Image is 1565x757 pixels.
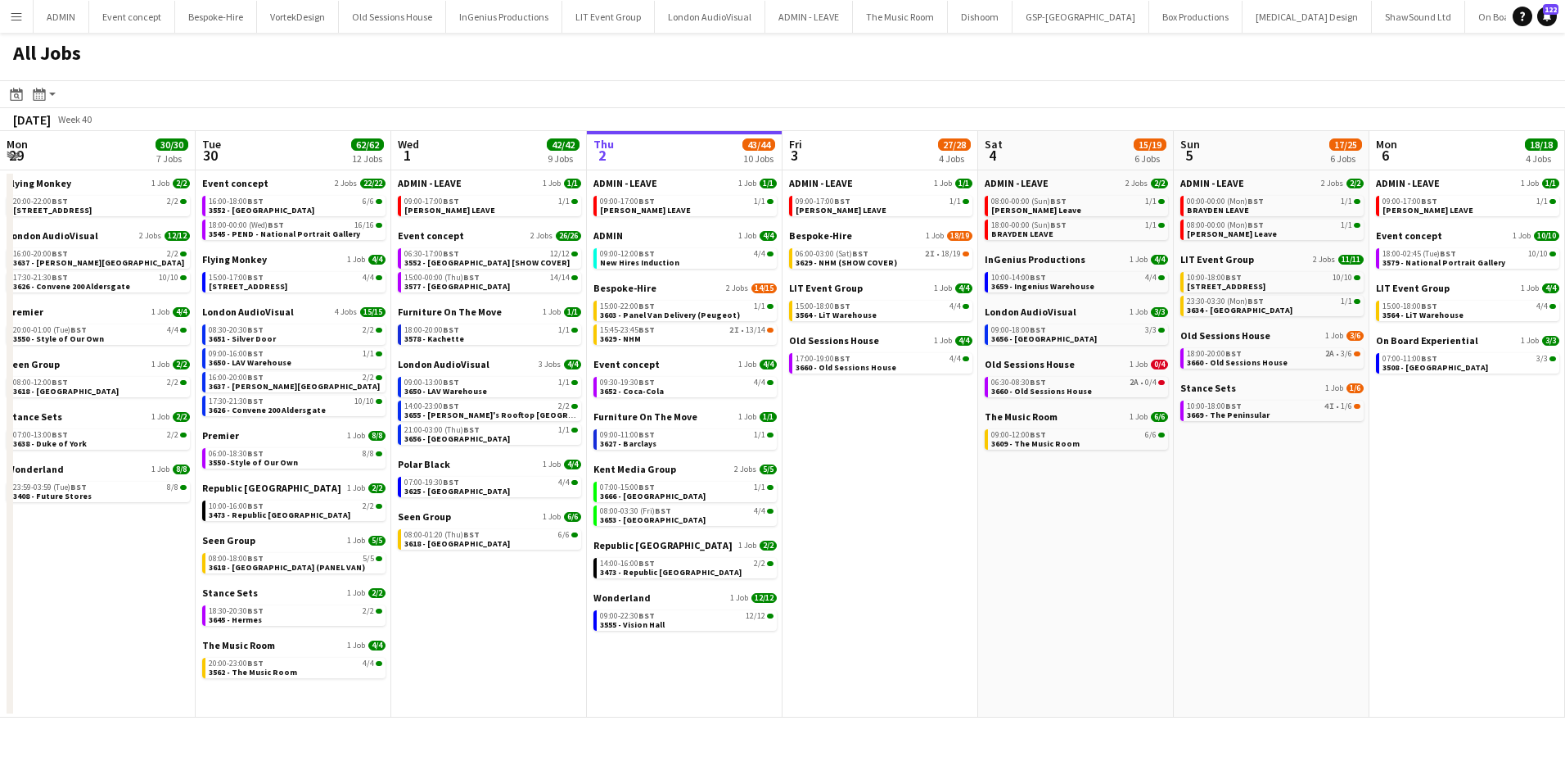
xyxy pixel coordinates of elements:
span: 3579 - National Portrait Gallery [1382,257,1505,268]
a: Old Sessions House1 Job4/4 [789,334,972,347]
a: 18:00-20:00BST1/13578 - Kachette [404,324,578,343]
span: 08:30-20:30 [209,326,264,334]
span: 1/1 [1145,221,1157,229]
a: 122 [1537,7,1557,26]
span: BST [1421,301,1437,311]
span: ADMIN - LEAVE [1376,177,1440,189]
div: Premier1 Job4/420:00-01:00 (Tue)BST4/43550 - Style of Our Own [7,306,190,358]
a: London AudioVisual2 Jobs12/12 [7,229,190,242]
span: 15:00-18:00 [796,302,850,311]
span: 08:00-00:00 (Mon) [1187,221,1264,229]
span: 15:00-18:00 [1382,302,1437,311]
span: On Board Experiential [1376,334,1478,347]
span: Premier [7,306,43,318]
span: 10:00-14:00 [991,274,1046,282]
span: 10/10 [159,274,178,282]
span: 4 Jobs [335,307,357,317]
span: BST [852,248,868,259]
button: LIT Event Group [562,1,655,33]
span: 1/1 [1542,179,1559,188]
span: 1 Job [151,179,169,188]
span: 1 Job [934,179,952,188]
span: 1/1 [1145,197,1157,206]
a: LIT Event Group2 Jobs11/11 [1180,253,1364,265]
span: 2 Jobs [1125,179,1148,188]
span: 2 Jobs [335,179,357,188]
span: 1 Job [151,307,169,317]
span: 2I [729,326,739,334]
a: London AudioVisual1 Job3/3 [985,306,1168,318]
a: 20:00-22:00BST2/2[STREET_ADDRESS] [13,196,187,215]
span: 22/22 [360,179,386,188]
span: 3/3 [1151,307,1168,317]
span: Old Sessions House [1180,329,1270,342]
span: ANDY LEAVE [404,205,495,215]
button: ADMIN [34,1,89,33]
div: Event concept1 Job10/1018:00-02:45 (Tue)BST10/103579 - National Portrait Gallery [1376,229,1559,282]
a: ADMIN - LEAVE1 Job1/1 [1376,177,1559,189]
a: ADMIN - LEAVE1 Job1/1 [398,177,581,189]
div: Old Sessions House1 Job3/618:00-20:00BST2A•3/63660 - Old Sessions House [1180,329,1364,382]
span: 2 Jobs [726,283,748,293]
span: ADMIN [593,229,623,242]
a: 00:00-00:00 (Mon)BST1/1BRAYDEN LEAVE [1187,196,1360,215]
span: 4/4 [167,326,178,334]
a: 09:00-17:00BST1/1[PERSON_NAME] LEAVE [404,196,578,215]
a: 20:00-01:00 (Tue)BST4/43550 - Style of Our Own [13,324,187,343]
a: 06:00-03:00 (Sat)BST2I•18/193629 - NHM (SHOW COVER) [796,248,969,267]
span: 1 Job [934,283,952,293]
span: 18:00-20:00 [404,326,459,334]
span: 1 Job [934,336,952,346]
a: ADMIN1 Job4/4 [593,229,777,242]
a: Bespoke-Hire2 Jobs14/15 [593,282,777,294]
span: 3/6 [1346,331,1364,341]
span: 1 Job [926,231,944,241]
a: Bespoke-Hire1 Job18/19 [789,229,972,242]
span: 1 Job [1130,255,1148,265]
button: VortekDesign [257,1,339,33]
div: ADMIN - LEAVE2 Jobs2/200:00-00:00 (Mon)BST1/1BRAYDEN LEAVE08:00-00:00 (Mon)BST1/1[PERSON_NAME] Leave [1180,177,1364,253]
a: 15:00-18:00BST4/43564 - LiT Warehouse [796,301,969,320]
div: • [600,326,773,334]
span: BST [834,196,850,206]
span: 14/14 [550,274,570,282]
span: 3550 - Style of Our Own [13,333,104,344]
span: London AudioVisual [7,229,98,242]
span: ADMIN - LEAVE [789,177,853,189]
div: London AudioVisual4 Jobs15/1508:30-20:30BST2/23651 - Silver Door09:00-16:00BST1/13650 - LAV Wareh... [202,306,386,429]
span: 1/1 [754,197,765,206]
span: 4/4 [754,250,765,258]
span: BRAYDEN LEAVE [991,229,1053,239]
span: ADMIN - LEAVE [398,177,462,189]
span: 1 Job [1325,331,1343,341]
span: 1 Job [1513,231,1531,241]
div: London AudioVisual1 Job3/309:00-18:00BST3/33656 - [GEOGRAPHIC_DATA] [985,306,1168,358]
span: 3552 - Somerset House [SHOW COVER] [404,257,570,268]
a: 15:00-00:00 (Thu)BST14/143577 - [GEOGRAPHIC_DATA] [404,272,578,291]
span: 4/4 [1536,302,1548,311]
span: 1/1 [564,307,581,317]
span: BST [52,196,68,206]
span: 11/11 [1338,255,1364,265]
span: 10/10 [1333,274,1352,282]
span: 1 Job [1521,283,1539,293]
a: Old Sessions House1 Job3/6 [1180,329,1364,342]
span: 3577 - Kensington Palace [404,281,510,292]
span: 2I [925,250,935,258]
span: 15/15 [360,307,386,317]
span: BST [1247,196,1264,206]
div: London AudioVisual2 Jobs12/1216:00-20:00BST2/23637 - [PERSON_NAME][GEOGRAPHIC_DATA]17:30-21:30BST... [7,229,190,306]
span: BST [52,272,68,283]
div: ADMIN - LEAVE1 Job1/109:00-17:00BST1/1[PERSON_NAME] LEAVE [789,177,972,229]
span: 4/4 [955,336,972,346]
a: ADMIN - LEAVE1 Job1/1 [789,177,972,189]
span: ANDY LEAVE [796,205,886,215]
span: 3659 - Ingenius Warehouse [991,281,1094,292]
span: 2 Jobs [530,231,552,241]
span: 16:00-20:00 [13,250,68,258]
a: InGenius Productions1 Job4/4 [985,253,1168,265]
button: ShawSound Ltd [1372,1,1465,33]
span: 122 [1543,4,1558,15]
span: 3613 - 245 Regent Street [13,205,92,215]
span: BST [247,196,264,206]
